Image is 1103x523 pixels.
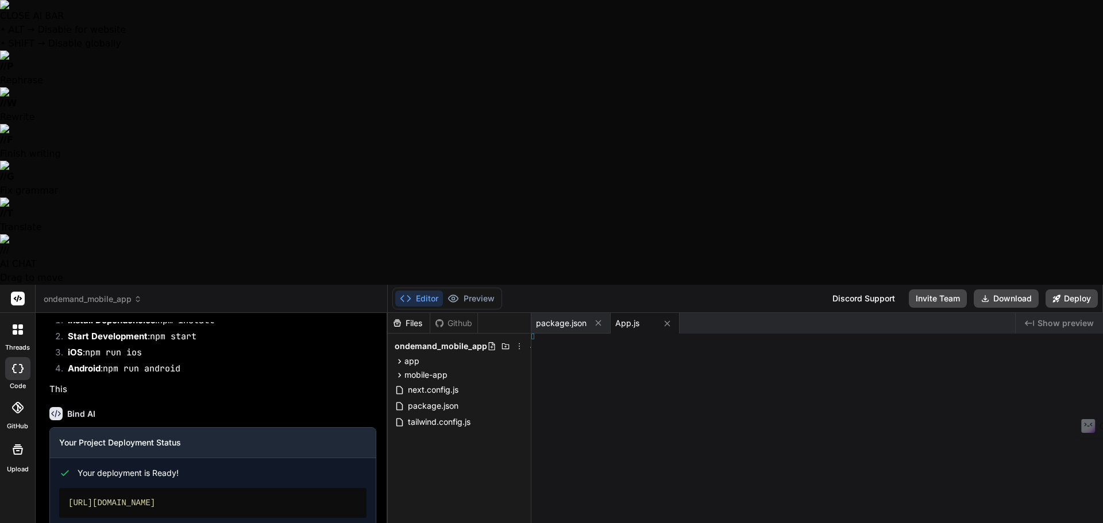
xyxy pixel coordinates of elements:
[32,18,56,28] div: v 4.0.25
[536,317,587,329] span: package.json
[1046,289,1098,308] button: Deploy
[59,346,376,362] li: :
[5,343,30,352] label: threads
[443,290,499,307] button: Preview
[114,67,124,76] img: tab_keywords_by_traffic_grey.svg
[44,293,142,305] span: ondemand_mobile_app
[1038,317,1094,329] span: Show preview
[10,381,26,391] label: code
[404,369,448,381] span: mobile-app
[7,464,29,474] label: Upload
[909,289,967,308] button: Invite Team
[404,355,419,367] span: app
[68,315,155,326] strong: Install Dependencies
[49,383,376,396] p: This
[974,289,1039,308] button: Download
[59,330,376,346] li: :
[407,383,460,397] span: next.config.js
[31,67,40,76] img: tab_domain_overview_orange.svg
[407,399,460,413] span: package.json
[59,437,367,448] h3: Your Project Deployment Status
[407,415,472,429] span: tailwind.config.js
[18,18,28,28] img: logo_orange.svg
[68,363,101,374] strong: Android
[44,68,103,75] div: Domain Overview
[30,30,126,39] div: Domain: [DOMAIN_NAME]
[68,331,148,342] strong: Start Development
[68,347,83,358] strong: iOS
[103,363,180,374] code: npm run android
[85,347,142,358] code: npm run ios
[78,467,179,479] span: Your deployment is Ready!
[395,290,443,307] button: Editor
[7,421,28,431] label: GitHub
[67,408,95,420] h6: Bind AI
[395,340,487,352] span: ondemand_mobile_app
[157,315,214,326] code: npm install
[615,317,639,329] span: App.js
[59,314,376,330] li: :
[388,317,430,329] div: Files
[150,331,196,342] code: npm start
[18,30,28,39] img: website_grey.svg
[59,488,367,518] div: [URL][DOMAIN_NAME]
[826,289,902,308] div: Discord Support
[59,362,376,378] li: :
[127,68,194,75] div: Keywords by Traffic
[430,317,477,329] div: Github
